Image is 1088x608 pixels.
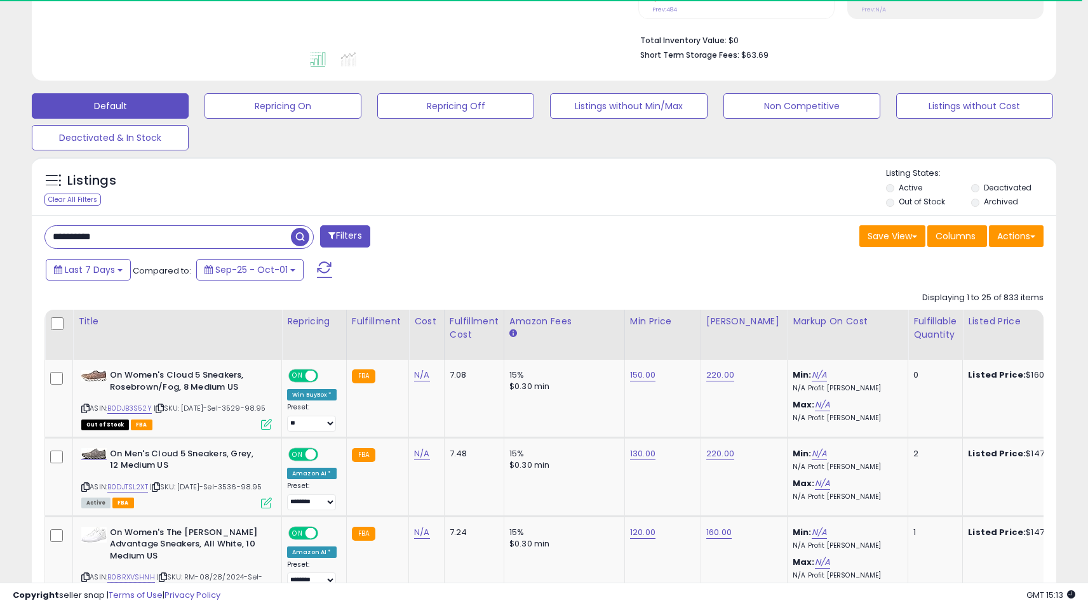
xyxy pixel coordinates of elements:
div: $0.30 min [509,538,615,550]
span: Last 7 Days [65,263,115,276]
button: Listings without Cost [896,93,1053,119]
div: Displaying 1 to 25 of 833 items [922,292,1044,304]
b: Min: [793,369,812,381]
div: 7.24 [450,527,494,538]
small: FBA [352,448,375,462]
div: $147.00 [968,527,1073,538]
span: Columns [936,230,976,242]
a: N/A [414,526,429,539]
span: | SKU: [DATE]-Sel-3529-98.95 [154,403,266,413]
b: Listed Price: [968,369,1026,381]
div: 7.48 [450,448,494,459]
div: ASIN: [81,527,272,607]
strong: Copyright [13,589,59,601]
img: 31m3npQH9SL._SL40_.jpg [81,527,107,543]
p: N/A Profit [PERSON_NAME] [793,384,898,393]
button: Deactivated & In Stock [32,125,189,150]
b: Listed Price: [968,447,1026,459]
div: Amazon AI * [287,468,337,479]
small: FBA [352,527,375,541]
button: Filters [320,225,370,248]
div: Preset: [287,403,337,432]
a: 220.00 [706,369,734,381]
label: Deactivated [984,182,1031,193]
span: FBA [131,420,152,430]
div: Listed Price [968,315,1078,328]
div: 7.08 [450,369,494,381]
div: Clear All Filters [44,194,101,206]
span: | SKU: [DATE]-Sel-3536-98.95 [150,482,262,492]
a: N/A [815,399,830,411]
a: B0DJB3S52Y [107,403,152,414]
label: Archived [984,196,1018,207]
button: Repricing On [205,93,361,119]
div: [PERSON_NAME] [706,315,782,328]
span: 2025-10-9 15:13 GMT [1026,589,1075,601]
a: B0DJTSL2XT [107,482,148,492]
div: $160.00 [968,369,1073,381]
p: N/A Profit [PERSON_NAME] [793,414,898,423]
button: Repricing Off [377,93,534,119]
div: 15% [509,448,615,459]
button: Actions [989,225,1044,247]
b: Min: [793,526,812,538]
span: All listings currently available for purchase on Amazon [81,498,111,508]
a: N/A [812,369,827,381]
div: Fulfillment [352,315,403,328]
p: N/A Profit [PERSON_NAME] [793,463,898,472]
div: 15% [509,369,615,381]
li: $0 [640,32,1034,47]
div: $147.91 [968,448,1073,459]
span: OFF [316,527,337,538]
a: Privacy Policy [165,589,220,601]
span: ON [290,527,306,538]
div: 0 [913,369,953,381]
b: Max: [793,399,815,411]
a: 160.00 [706,526,732,539]
a: 130.00 [630,447,655,460]
a: Terms of Use [109,589,163,601]
button: Default [32,93,189,119]
div: seller snap | | [13,590,220,602]
span: OFF [316,449,337,459]
span: Compared to: [133,265,191,277]
small: Amazon Fees. [509,328,517,340]
b: On Women's Cloud 5 Sneakers, Rosebrown/Fog, 8 Medium US [110,369,264,396]
div: ASIN: [81,369,272,428]
a: N/A [414,369,429,381]
div: Preset: [287,482,337,510]
a: N/A [815,477,830,490]
span: FBA [112,498,134,508]
b: Short Term Storage Fees: [640,50,739,60]
b: Min: [793,447,812,459]
small: FBA [352,369,375,383]
button: Save View [859,225,925,247]
img: 51D7sCBTA0L._SL40_.jpg [81,448,107,459]
div: Title [78,315,276,328]
p: N/A Profit [PERSON_NAME] [793,492,898,501]
div: Fulfillable Quantity [913,315,957,341]
a: N/A [812,526,827,539]
div: Fulfillment Cost [450,315,499,341]
button: Last 7 Days [46,259,131,281]
b: Max: [793,477,815,489]
button: Sep-25 - Oct-01 [196,259,304,281]
span: Sep-25 - Oct-01 [215,263,288,276]
div: 15% [509,527,615,538]
div: $0.30 min [509,381,615,392]
div: Markup on Cost [793,315,903,328]
div: Cost [414,315,439,328]
div: ASIN: [81,448,272,507]
h5: Listings [67,172,116,190]
div: Win BuyBox * [287,389,337,400]
div: 2 [913,448,953,459]
span: OFF [316,371,337,381]
small: Prev: N/A [861,6,886,13]
th: The percentage added to the cost of goods (COGS) that forms the calculator for Min & Max prices. [788,310,908,360]
p: Listing States: [886,168,1056,180]
small: Prev: 484 [652,6,677,13]
div: Min Price [630,315,695,328]
button: Columns [927,225,987,247]
img: 51mzTcwMUOL._SL40_.jpg [81,370,107,381]
span: $63.69 [741,49,769,61]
